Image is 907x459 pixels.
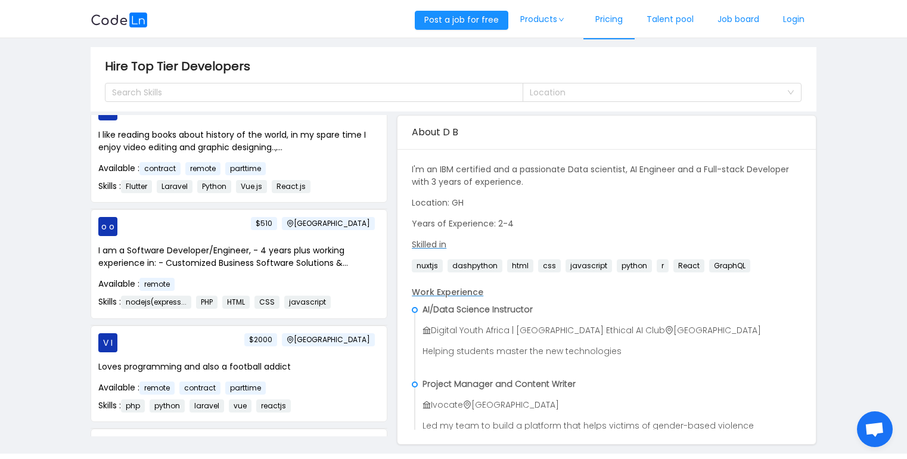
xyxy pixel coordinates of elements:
[185,162,220,175] span: remote
[179,382,220,395] span: contract
[112,86,505,98] div: Search Skills
[282,436,375,449] span: [GEOGRAPHIC_DATA]
[287,336,294,343] i: icon: environment
[98,129,380,154] p: I like reading books about history of the world, in my spare time I enjoy video editing and graph...
[101,217,114,236] span: o o
[98,180,315,192] span: Skills :
[98,244,380,269] p: I am a Software Developer/Engineer, - 4 years plus working experience in: - Customized Business S...
[121,180,152,193] span: Flutter
[139,278,175,291] span: remote
[507,259,533,272] span: html
[256,399,291,413] span: reactjs
[272,180,310,193] span: React.js
[98,382,271,393] span: Available :
[282,217,375,230] span: [GEOGRAPHIC_DATA]
[105,57,257,76] span: Hire Top Tier Developers
[412,259,443,272] span: nuxtjs
[150,399,185,413] span: python
[415,14,508,26] a: Post a job for free
[415,11,508,30] button: Post a job for free
[236,180,267,193] span: Vue.js
[121,296,191,309] span: nodejs(express...
[709,259,750,272] span: GraphQL
[423,420,802,432] p: Led my team to build a platform that helps victims of gender-based violence
[196,296,218,309] span: PHP
[98,162,271,174] span: Available :
[665,326,673,334] i: icon: environment
[244,333,277,346] span: $2000
[197,180,231,193] span: Python
[412,197,802,209] p: Location: GH
[103,333,113,352] span: V I
[251,217,277,230] span: $510
[423,303,802,316] p: AI/Data Science Instructor
[284,296,331,309] span: javascript
[857,411,893,447] div: Open chat
[412,238,802,251] p: Skilled in
[121,399,145,413] span: php
[423,378,802,390] p: Project Manager and Content Writer
[246,436,277,449] span: $1000
[98,296,336,308] span: Skills :
[98,361,380,373] p: Loves programming and also a football addict
[412,163,802,188] p: I'm an IBM certified and a passionate Data scientist, AI Engineer and a Full-stack Developer with...
[423,399,559,411] span: Ivocate [GEOGRAPHIC_DATA]
[287,220,294,227] i: icon: environment
[558,17,565,23] i: icon: down
[102,436,113,455] span: G I
[617,259,652,272] span: python
[412,218,802,230] p: Years of Experience: 2-4
[657,259,669,272] span: r
[463,401,471,409] i: icon: environment
[91,13,148,27] img: logobg.f302741d.svg
[423,324,761,336] span: Digital Youth Africa | [GEOGRAPHIC_DATA] Ethical AI Club [GEOGRAPHIC_DATA]
[139,162,181,175] span: contract
[139,382,175,395] span: remote
[190,399,224,413] span: laravel
[157,180,192,193] span: Laravel
[423,326,431,334] i: icon: bank
[423,401,431,409] i: icon: bank
[673,259,704,272] span: React
[530,86,781,98] div: Location
[98,399,296,411] span: Skills :
[254,296,279,309] span: CSS
[229,399,251,413] span: vue
[787,89,794,97] i: icon: down
[448,259,502,272] span: dashpython
[225,162,266,175] span: parttime
[412,286,802,299] p: Work Experience
[538,259,561,272] span: css
[423,345,802,358] p: Helping students master the new technologies
[225,382,266,395] span: parttime
[566,259,612,272] span: javascript
[98,278,179,290] span: Available :
[412,116,802,149] div: About D B
[282,333,375,346] span: [GEOGRAPHIC_DATA]
[222,296,250,309] span: HTML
